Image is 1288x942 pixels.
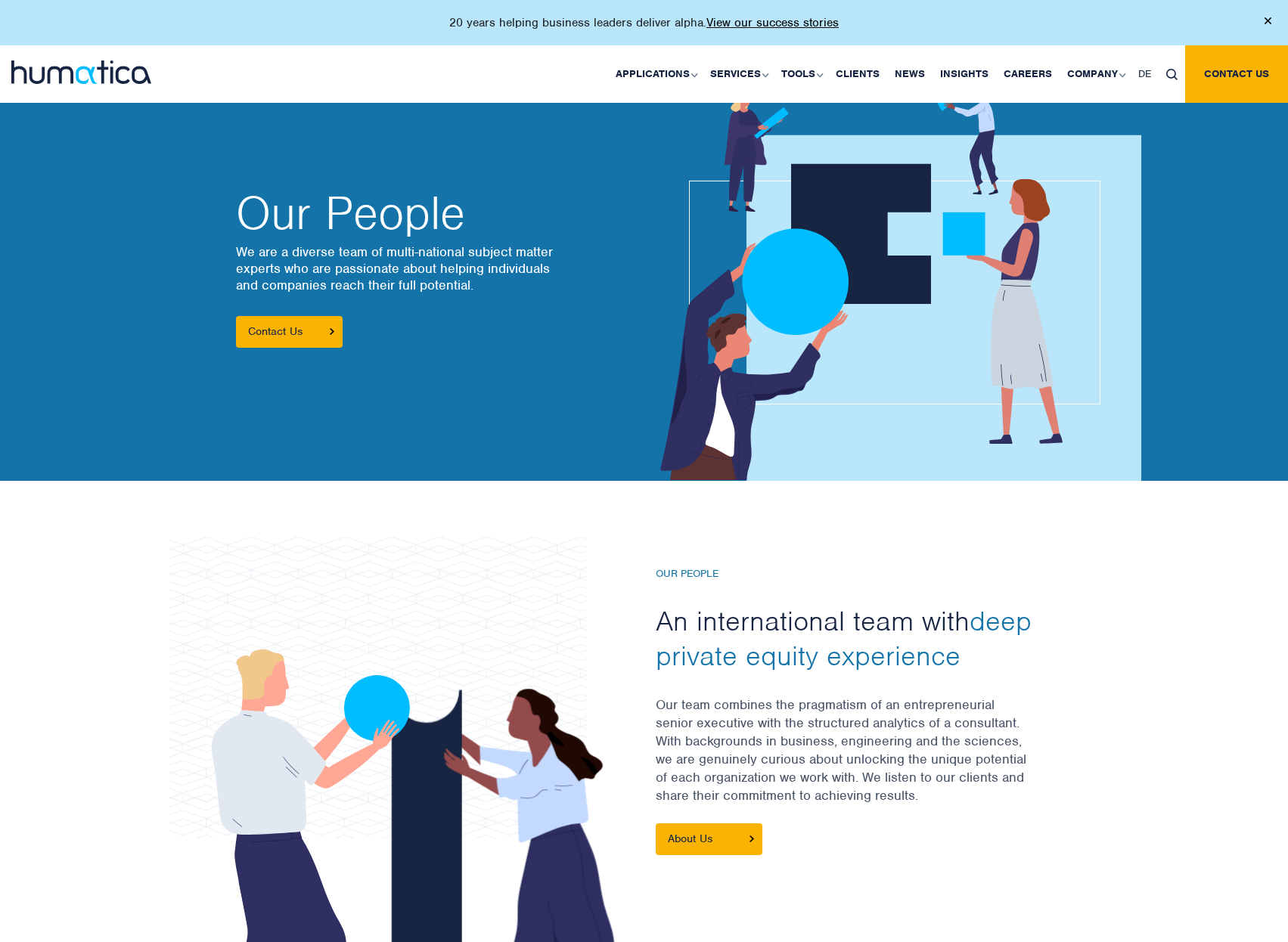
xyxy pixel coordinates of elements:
[703,45,774,103] a: Services
[620,81,1141,481] img: about_banner1
[887,45,933,103] a: News
[656,823,762,855] a: About Us
[996,45,1060,103] a: Careers
[1060,45,1131,103] a: Company
[236,316,343,348] a: Contact Us
[236,243,629,293] p: We are a diverse team of multi-national subject matter experts who are passionate about helping i...
[1138,67,1151,80] span: DE
[656,603,1064,673] h2: An international team with
[706,15,839,30] a: View our success stories
[656,696,1064,823] p: Our team combines the pragmatism of an entrepreneurial senior executive with the structured analy...
[449,15,839,30] p: 20 years helping business leaders deliver alpha.
[750,835,754,842] img: About Us
[11,60,151,84] img: logo
[933,45,996,103] a: Insights
[608,45,703,103] a: Applications
[1185,45,1288,103] a: Contact us
[236,191,629,236] h2: Our People
[828,45,887,103] a: Clients
[1166,69,1178,80] img: search_icon
[330,328,334,335] img: arrowicon
[1131,45,1159,103] a: DE
[656,568,1064,581] h6: Our People
[656,603,1032,673] span: deep private equity experience
[774,45,828,103] a: Tools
